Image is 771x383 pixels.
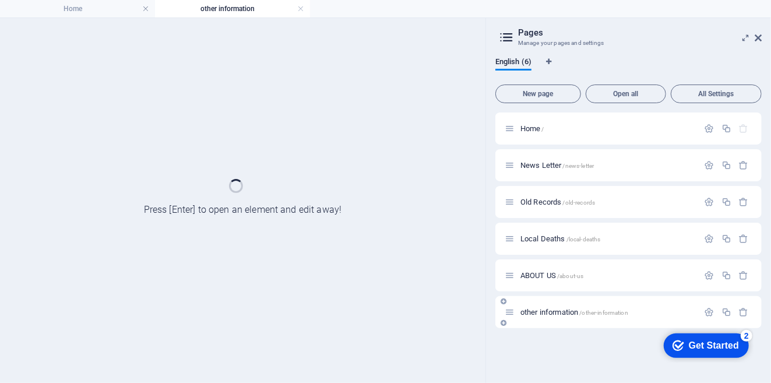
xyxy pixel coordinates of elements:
span: /other-information [580,310,629,316]
div: Settings [705,124,714,133]
div: Duplicate [721,270,731,280]
span: English (6) [495,55,531,71]
div: Settings [705,307,714,317]
div: other information/other-information [517,308,699,316]
div: Duplicate [721,307,731,317]
div: News Letter/news-letter [517,161,699,169]
div: Home/ [517,125,699,132]
span: Click to open page [520,198,595,206]
div: Get Started [34,13,85,23]
span: New page [501,90,576,97]
div: Settings [705,234,714,244]
span: / [542,126,544,132]
span: Click to open page [520,161,594,170]
div: 2 [86,2,98,14]
div: ABOUT US/about-us [517,272,699,279]
div: The startpage cannot be deleted [739,124,749,133]
div: Get Started 2 items remaining, 60% complete [9,6,94,30]
span: /old-records [563,199,596,206]
div: Settings [705,270,714,280]
div: Local Deaths/local-deaths [517,235,699,243]
h3: Manage your pages and settings [518,38,738,48]
div: Language Tabs [495,58,762,80]
h4: other information [155,2,310,15]
button: New page [495,85,581,103]
span: Click to open page [520,234,600,243]
span: /local-deaths [566,236,601,243]
span: other information [520,308,628,317]
div: Duplicate [721,124,731,133]
span: Click to open page [520,124,544,133]
span: Click to open page [520,271,583,280]
div: Remove [739,234,749,244]
div: Old Records/old-records [517,198,699,206]
span: All Settings [676,90,756,97]
h2: Pages [518,27,762,38]
div: Settings [705,197,714,207]
span: /about-us [557,273,583,279]
div: Duplicate [721,197,731,207]
div: Duplicate [721,234,731,244]
span: /news-letter [563,163,594,169]
div: Remove [739,270,749,280]
div: Remove [739,307,749,317]
button: All Settings [671,85,762,103]
div: Settings [705,160,714,170]
button: Open all [586,85,666,103]
div: Remove [739,160,749,170]
div: Remove [739,197,749,207]
span: Open all [591,90,661,97]
div: Duplicate [721,160,731,170]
